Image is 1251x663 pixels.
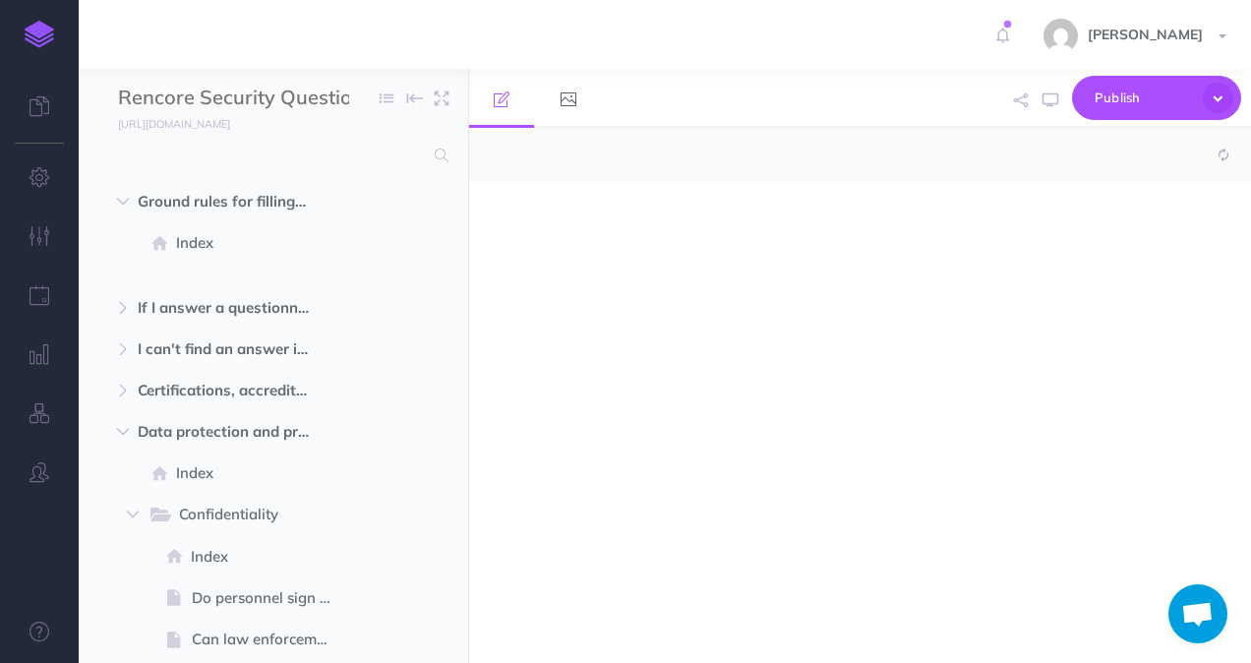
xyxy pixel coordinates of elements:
[192,628,350,651] span: Can law enforcement or similar agencies gain access to customer data in Rencore Governance? How w...
[25,21,54,48] img: logo-mark.svg
[176,231,350,255] span: Index
[176,461,350,485] span: Index
[138,190,326,213] span: Ground rules for filling out security questionnaires
[138,420,326,444] span: Data protection and privacy
[118,84,349,113] input: Documentation Name
[138,337,326,361] span: I can't find an answer in this wiki. What should I do?
[1078,26,1213,43] span: [PERSON_NAME]
[179,503,321,528] span: Confidentiality
[1095,83,1193,113] span: Publish
[192,586,350,610] span: Do personnel sign a NDA/non-disclosure agreement/confidentiality agreement?
[118,117,230,131] small: [URL][DOMAIN_NAME]
[1072,76,1241,120] button: Publish
[138,296,326,320] span: If I answer a questionnaire in accordance with this wiki, the customer's not going to like it...
[1168,584,1227,643] div: Open chat
[191,545,350,569] span: Index
[79,113,250,133] a: [URL][DOMAIN_NAME]
[118,138,423,173] input: Search
[1043,19,1078,53] img: eb99cf192d65cc984a4b1d899df0479b.jpg
[138,379,326,402] span: Certifications, accreditations, standards and regulations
